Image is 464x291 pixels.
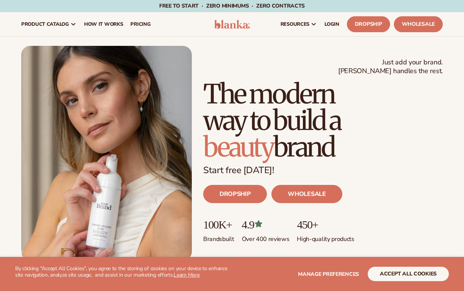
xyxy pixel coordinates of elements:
[298,267,359,281] button: Manage preferences
[214,20,250,29] img: logo
[298,271,359,278] span: Manage preferences
[174,271,199,278] a: Learn More
[297,218,354,231] p: 450+
[297,231,354,243] p: High-quality products
[203,218,234,231] p: 100K+
[130,21,150,27] span: pricing
[17,12,80,36] a: product catalog
[321,12,343,36] a: LOGIN
[277,12,321,36] a: resources
[80,12,127,36] a: How It Works
[21,21,69,27] span: product catalog
[159,2,305,9] span: Free to start · ZERO minimums · ZERO contracts
[203,231,234,243] p: Brands built
[203,185,267,203] a: DROPSHIP
[338,58,443,76] span: Just add your brand. [PERSON_NAME] handles the rest.
[127,12,154,36] a: pricing
[368,267,449,281] button: accept all cookies
[21,46,192,261] img: Blanka hero private label beauty Female holding tanning mousse
[203,81,443,160] h1: The modern way to build a brand
[347,16,390,32] a: Dropship
[281,21,309,27] span: resources
[271,185,342,203] a: WHOLESALE
[15,266,232,278] p: By clicking "Accept All Cookies", you agree to the storing of cookies on your device to enhance s...
[242,231,290,243] p: Over 400 reviews
[242,218,290,231] p: 4.9
[203,165,443,176] p: Start free [DATE]!
[324,21,339,27] span: LOGIN
[394,16,443,32] a: Wholesale
[84,21,123,27] span: How It Works
[203,130,273,164] span: beauty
